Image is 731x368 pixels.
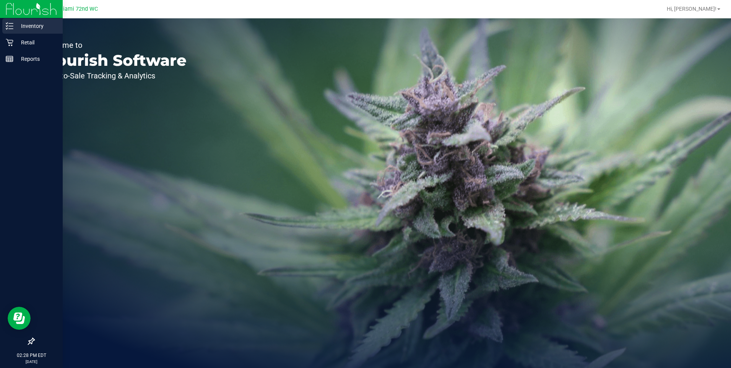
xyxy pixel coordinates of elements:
p: Welcome to [41,41,187,49]
inline-svg: Retail [6,39,13,46]
p: Inventory [13,21,59,31]
iframe: Resource center [8,307,31,330]
p: Flourish Software [41,53,187,68]
span: Hi, [PERSON_NAME]! [667,6,716,12]
inline-svg: Reports [6,55,13,63]
p: Seed-to-Sale Tracking & Analytics [41,72,187,80]
p: Retail [13,38,59,47]
span: Miami 72nd WC [58,6,98,12]
inline-svg: Inventory [6,22,13,30]
p: Reports [13,54,59,64]
p: 02:28 PM EDT [3,352,59,359]
p: [DATE] [3,359,59,365]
